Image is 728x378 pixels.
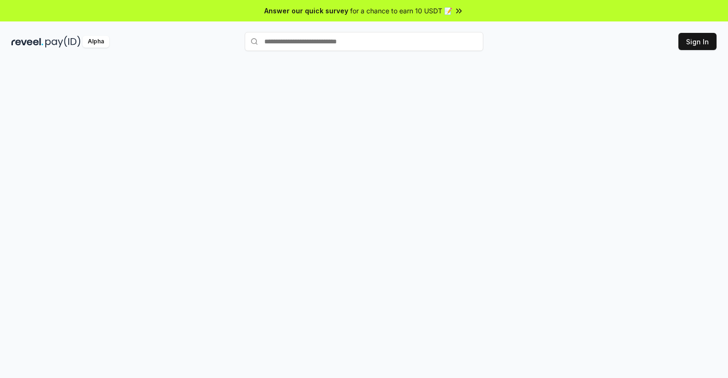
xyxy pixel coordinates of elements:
[83,36,109,48] div: Alpha
[45,36,81,48] img: pay_id
[678,33,717,50] button: Sign In
[11,36,43,48] img: reveel_dark
[264,6,348,16] span: Answer our quick survey
[350,6,452,16] span: for a chance to earn 10 USDT 📝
